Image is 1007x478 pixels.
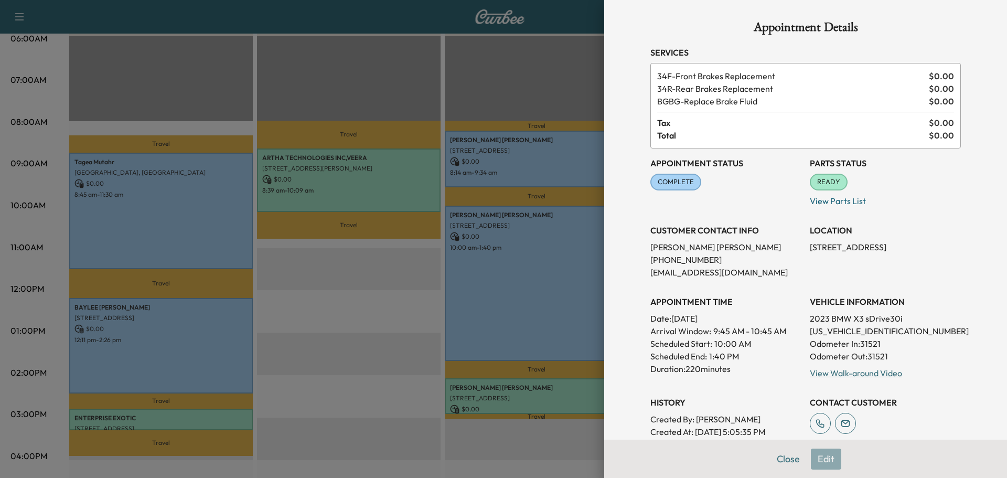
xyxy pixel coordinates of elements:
h3: Parts Status [810,157,961,169]
p: Created At : [DATE] 5:05:35 PM [650,426,801,438]
p: Arrival Window: [650,325,801,337]
p: Scheduled Start: [650,337,712,350]
h3: CUSTOMER CONTACT INFO [650,224,801,237]
button: Close [770,449,807,470]
span: Tax [657,116,929,129]
span: Front Brakes Replacement [657,70,925,82]
h3: History [650,396,801,409]
p: [EMAIL_ADDRESS][DOMAIN_NAME] [650,266,801,279]
h3: Services [650,46,961,59]
p: Date: [DATE] [650,312,801,325]
h1: Appointment Details [650,21,961,38]
p: [STREET_ADDRESS] [810,241,961,253]
p: [PHONE_NUMBER] [650,253,801,266]
p: Scheduled End: [650,350,707,363]
span: $ 0.00 [929,70,954,82]
p: Odometer Out: 31521 [810,350,961,363]
p: Modified By : [PERSON_NAME] [650,438,801,451]
span: $ 0.00 [929,95,954,108]
span: Rear Brakes Replacement [657,82,925,95]
p: View Parts List [810,190,961,207]
p: Odometer In: 31521 [810,337,961,350]
h3: APPOINTMENT TIME [650,295,801,308]
h3: Appointment Status [650,157,801,169]
h3: VEHICLE INFORMATION [810,295,961,308]
span: $ 0.00 [929,116,954,129]
span: READY [811,177,847,187]
p: [US_VEHICLE_IDENTIFICATION_NUMBER] [810,325,961,337]
h3: CONTACT CUSTOMER [810,396,961,409]
span: 9:45 AM - 10:45 AM [713,325,786,337]
h3: LOCATION [810,224,961,237]
span: Total [657,129,929,142]
span: $ 0.00 [929,129,954,142]
p: 2023 BMW X3 sDrive30i [810,312,961,325]
a: View Walk-around Video [810,368,902,378]
p: [PERSON_NAME] [PERSON_NAME] [650,241,801,253]
span: $ 0.00 [929,82,954,95]
p: 1:40 PM [709,350,739,363]
p: Created By : [PERSON_NAME] [650,413,801,426]
p: Duration: 220 minutes [650,363,801,375]
span: Replace Brake Fluid [657,95,925,108]
p: 10:00 AM [714,337,751,350]
span: COMPLETE [651,177,700,187]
